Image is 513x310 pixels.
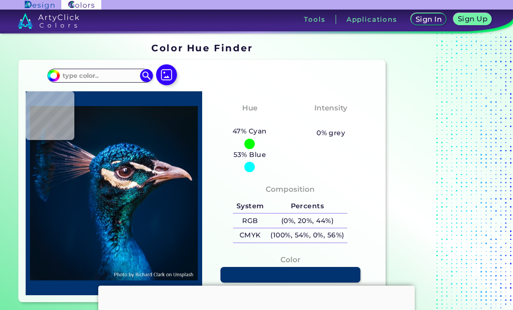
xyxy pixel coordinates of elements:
h5: Percents [267,199,348,213]
h5: 47% Cyan [229,126,270,137]
h3: Vibrant [312,116,350,126]
h4: Color [280,253,300,266]
a: Sign Up [455,14,490,25]
h4: Intensity [314,102,347,114]
h3: Tools [304,16,325,23]
img: logo_artyclick_colors_white.svg [18,13,79,29]
h5: Sign In [417,16,441,23]
h5: (0%, 20%, 44%) [267,213,348,228]
h5: Sign Up [459,16,486,22]
h5: System [233,199,267,213]
a: Sign In [413,14,445,25]
h5: (100%, 54%, 0%, 56%) [267,228,348,243]
input: type color.. [60,70,140,81]
h3: Cyan-Blue [225,116,274,126]
h5: 53% Blue [230,149,270,160]
h5: CMYK [233,228,267,243]
h5: 0% grey [316,127,345,139]
h1: Color Hue Finder [151,41,253,54]
h4: Hue [242,102,257,114]
img: img_pavlin.jpg [30,96,198,291]
h5: RGB [233,213,267,228]
img: icon search [140,69,153,82]
img: ArtyClick Design logo [25,1,54,9]
h4: Composition [266,183,315,196]
h3: Applications [346,16,397,23]
img: icon picture [156,64,177,85]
